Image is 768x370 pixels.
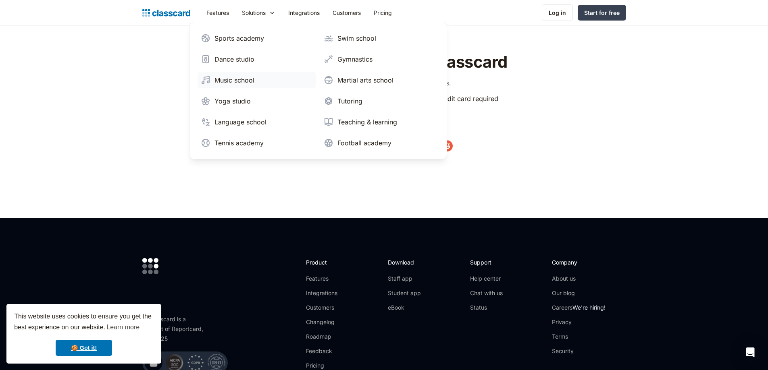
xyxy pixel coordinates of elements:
[198,72,316,88] a: Music school
[56,340,112,356] a: dismiss cookie message
[470,289,503,297] a: Chat with us
[198,93,316,109] a: Yoga studio
[214,33,264,43] div: Sports academy
[142,314,207,343] div: © Classcard is a product of Reportcard, Inc. 2025
[388,258,421,267] h2: Download
[198,30,316,46] a: Sports academy
[214,75,254,85] div: Music school
[306,318,349,326] a: Changelog
[214,96,251,106] div: Yoga studio
[470,275,503,283] a: Help center
[198,114,316,130] a: Language school
[235,4,282,22] div: Solutions
[388,289,421,297] a: Student app
[388,304,421,312] a: eBook
[552,275,606,283] a: About us
[306,275,349,283] a: Features
[214,117,266,127] div: Language school
[572,304,606,311] span: We're hiring!
[337,33,376,43] div: Swim school
[306,289,349,297] a: Integrations
[321,51,439,67] a: Gymnastics
[242,8,266,17] div: Solutions
[306,362,349,370] a: Pricing
[198,135,316,151] a: Tennis academy
[321,72,439,88] a: Martial arts school
[584,8,620,17] div: Start for free
[542,4,573,21] a: Log in
[306,333,349,341] a: Roadmap
[282,4,326,22] a: Integrations
[14,312,154,333] span: This website uses cookies to ensure you get the best experience on our website.
[321,93,439,109] a: Tutoring
[552,347,606,355] a: Security
[306,347,349,355] a: Feedback
[105,321,141,333] a: learn more about cookies
[552,289,606,297] a: Our blog
[549,8,566,17] div: Log in
[214,138,264,148] div: Tennis academy
[6,304,161,364] div: cookieconsent
[337,96,362,106] div: Tutoring
[427,94,498,103] div: No credit card required
[741,343,760,362] div: Open Intercom Messenger
[552,333,606,341] a: Terms
[321,30,439,46] a: Swim school
[337,138,391,148] div: Football academy
[326,4,367,22] a: Customers
[552,304,606,312] a: CareersWe're hiring!
[470,258,503,267] h2: Support
[337,54,373,64] div: Gymnastics
[321,135,439,151] a: Football academy
[578,5,626,21] a: Start for free
[198,51,316,67] a: Dance studio
[142,7,190,19] a: Logo
[214,54,254,64] div: Dance studio
[337,75,393,85] div: Martial arts school
[200,4,235,22] a: Features
[306,304,349,312] a: Customers
[189,22,447,159] nav: Solutions
[552,318,606,326] a: Privacy
[321,114,439,130] a: Teaching & learning
[470,304,503,312] a: Status
[337,117,397,127] div: Teaching & learning
[388,275,421,283] a: Staff app
[367,4,398,22] a: Pricing
[306,258,349,267] h2: Product
[552,258,606,267] h2: Company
